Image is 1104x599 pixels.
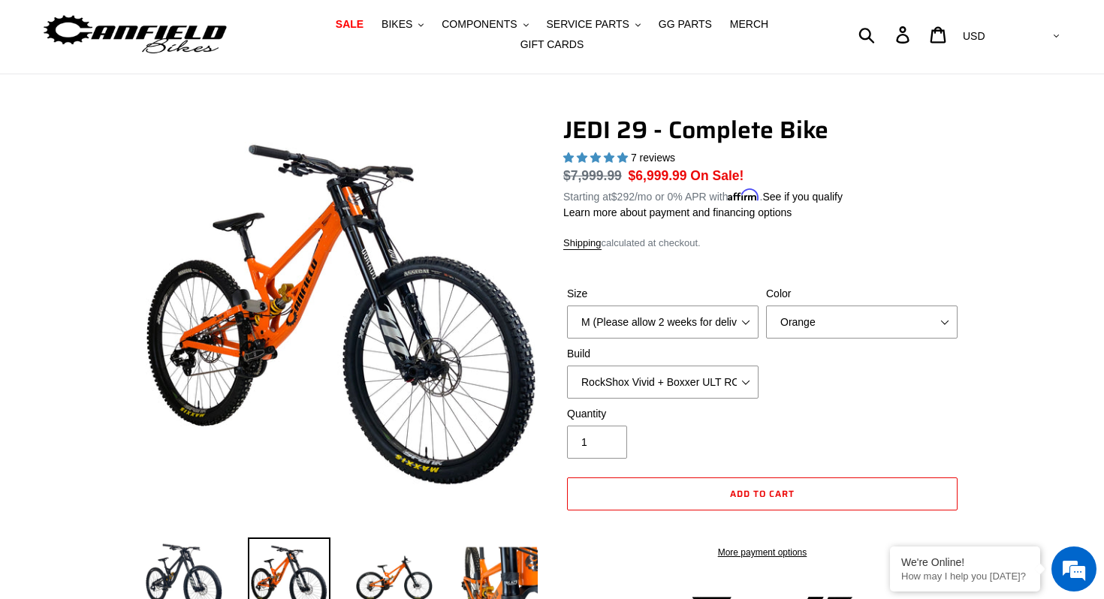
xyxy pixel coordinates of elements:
span: SALE [336,18,363,31]
span: SERVICE PARTS [546,18,629,31]
span: Affirm [728,188,759,201]
label: Build [567,346,759,362]
a: SALE [328,14,371,35]
p: Starting at /mo or 0% APR with . [563,185,843,205]
label: Color [766,286,958,302]
img: Canfield Bikes [41,11,229,59]
label: Quantity [567,406,759,422]
h1: JEDI 29 - Complete Bike [563,116,961,144]
a: Shipping [563,237,602,250]
button: BIKES [374,14,431,35]
a: Learn more about payment and financing options [563,206,792,218]
a: GIFT CARDS [513,35,592,55]
a: See if you qualify - Learn more about Affirm Financing (opens in modal) [762,191,843,203]
a: More payment options [567,546,958,559]
label: Size [567,286,759,302]
button: Add to cart [567,477,958,510]
span: $292 [611,191,635,203]
span: $6,999.99 [629,168,687,183]
span: 7 reviews [631,152,675,164]
button: SERVICE PARTS [538,14,647,35]
s: $7,999.99 [563,168,622,183]
span: Add to cart [730,486,795,501]
a: MERCH [722,14,776,35]
div: We're Online! [901,556,1029,568]
div: calculated at checkout. [563,236,961,251]
input: Search [867,18,905,51]
span: GIFT CARDS [520,38,584,51]
span: COMPONENTS [442,18,517,31]
span: BIKES [382,18,412,31]
span: MERCH [730,18,768,31]
span: On Sale! [690,166,744,185]
a: GG PARTS [651,14,719,35]
span: 5.00 stars [563,152,631,164]
p: How may I help you today? [901,570,1029,582]
span: GG PARTS [659,18,712,31]
button: COMPONENTS [434,14,535,35]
